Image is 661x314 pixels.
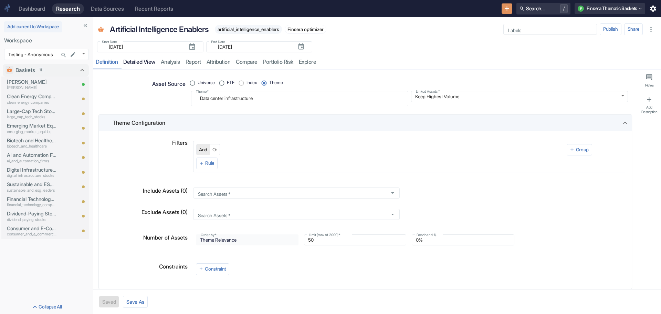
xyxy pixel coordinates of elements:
a: analysis [158,55,183,69]
a: Dashboard [14,3,49,14]
p: Dividend-Paying Stocks [7,210,56,217]
p: dividend_paying_stocks [7,217,56,223]
a: report [183,55,204,69]
a: [PERSON_NAME][PERSON_NAME] [7,78,56,91]
p: Theme Configuration [113,119,165,127]
button: FFinsera Thematic Baskets [575,3,645,14]
a: Explore [296,55,319,69]
button: Collapse All [1,302,92,313]
label: Order by [201,232,217,237]
button: Open [388,189,397,197]
a: Digital Infrastructure Stocksdigital_infrastructure_stocks [7,166,56,179]
div: Research [56,6,80,12]
span: Universe [198,80,215,86]
div: Artificial Intelligence Enablers [108,22,211,37]
button: Search... [59,50,69,60]
div: Add Description [640,105,658,114]
div: Testing - Anonymous [4,49,89,60]
button: Collapse Sidebar [81,21,90,30]
span: Theme [269,80,283,86]
p: Baskets [15,66,35,74]
p: biotech_and_healthcare [7,143,56,149]
p: Large-Cap Tech Stocks [7,108,56,115]
div: F [578,6,584,12]
button: Notes [639,71,660,90]
p: financial_technology_companies [7,202,56,208]
p: Financial Technology Companies [7,195,56,203]
a: Emerging Market Equitiesemerging_market_equities [7,122,56,134]
label: End Date [211,39,225,44]
div: Theme Configuration [99,115,632,131]
label: Start Date [102,39,117,44]
input: yyyy-mm-dd [214,43,292,51]
div: Baskets11 [3,64,89,77]
p: Emerging Market Equities [7,122,56,130]
div: Recent Reports [135,6,173,12]
p: Consumer and E-Commerce Businesses [7,225,56,232]
button: Share [624,23,643,35]
p: [PERSON_NAME] [7,78,56,86]
span: artificial_intelligence_enablers [215,27,282,32]
p: large_cap_tech_stocks [7,114,56,120]
button: Save As [123,296,148,308]
p: emerging_market_equities [7,129,56,135]
span: Basket [98,27,104,34]
p: Include Assets (0) [143,187,188,195]
div: Data Sources [91,6,124,12]
p: Filters [172,139,188,147]
p: Exclude Assets (0) [141,208,188,216]
label: Deadband % [417,232,437,237]
p: AI and Automation Firms [7,151,56,159]
p: sustainable_and_esg_leaders [7,188,56,193]
a: AI and Automation Firmsai_and_automation_firms [7,151,56,164]
div: Dashboard [19,6,45,12]
p: Sustainable and ESG Leaders [7,181,56,188]
a: Data Sources [87,3,128,14]
a: Biotech and Healthcarebiotech_and_healthcare [7,137,56,149]
a: Recent Reports [131,3,177,14]
a: compare [233,55,260,69]
p: Artificial Intelligence Enablers [110,23,209,35]
a: Research [52,3,84,14]
a: Financial Technology Companiesfinancial_technology_companies [7,195,56,208]
a: attribution [204,55,233,69]
a: Consumer and E-Commerce Businessesconsumer_and_e_commerce_businesses [7,225,56,237]
textarea: Data center infrastructure [196,94,403,103]
button: Search.../ [516,3,570,14]
p: [PERSON_NAME] [7,85,56,91]
p: Digital Infrastructure Stocks [7,166,56,174]
button: Constraint [196,263,229,275]
p: Constraints [159,263,188,271]
label: Theme [196,89,209,94]
a: Clean Energy Companiesclean_energy_companies [7,93,56,105]
button: Add current to Workspace [4,21,62,32]
button: And [196,144,210,155]
label: Limit (max of 2000) [309,232,340,237]
button: Publish [600,23,621,35]
a: detailed view [120,55,158,69]
p: Clean Energy Companies [7,93,56,100]
a: Sustainable and ESG Leaderssustainable_and_esg_leaders [7,181,56,193]
div: Theme Relevance [196,234,298,245]
p: consumer_and_e_commerce_businesses [7,231,56,237]
p: Biotech and Healthcare [7,137,56,144]
div: resource tabs [93,55,661,69]
a: Dividend-Paying Stocksdividend_paying_stocks [7,210,56,222]
p: Workspace [4,37,89,45]
span: Finsera optimizer [285,27,326,32]
span: 11 [37,67,44,73]
p: Asset Source [152,80,186,88]
div: position [191,78,288,88]
button: edit [68,50,78,59]
button: Open [388,210,397,219]
p: clean_energy_companies [7,100,56,105]
span: Index [246,80,257,86]
p: digital_infrastructure_stocks [7,173,56,179]
span: ETF [227,80,234,86]
label: Linked Assets [416,89,440,94]
a: Portfolio Risk [260,55,296,69]
div: Definition [96,59,118,65]
p: Number of Assets [143,234,188,242]
a: Large-Cap Tech Stockslarge_cap_tech_stocks [7,108,56,120]
input: yyyy-mm-dd [105,43,183,51]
